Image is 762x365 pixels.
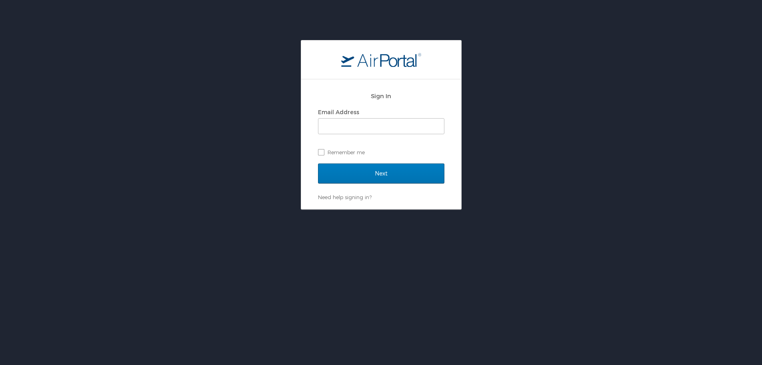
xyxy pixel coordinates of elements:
input: Next [318,163,444,184]
h2: Sign In [318,91,444,101]
img: logo [341,52,421,67]
label: Email Address [318,109,359,115]
a: Need help signing in? [318,194,372,200]
label: Remember me [318,146,444,158]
